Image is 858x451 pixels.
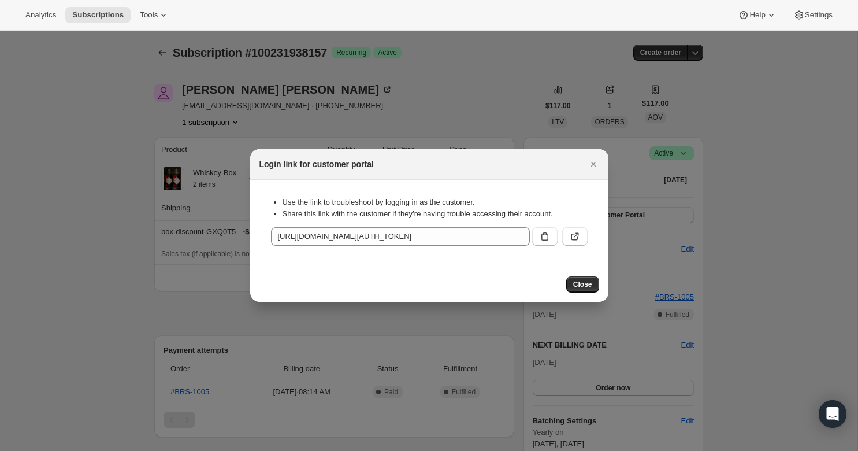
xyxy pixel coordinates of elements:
li: Use the link to troubleshoot by logging in as the customer. [283,197,588,208]
button: Close [566,276,599,293]
span: Analytics [25,10,56,20]
button: Analytics [18,7,63,23]
span: Tools [140,10,158,20]
button: Tools [133,7,176,23]
button: Settings [786,7,840,23]
span: Help [749,10,765,20]
span: Settings [805,10,833,20]
button: Subscriptions [65,7,131,23]
span: Close [573,280,592,289]
div: Open Intercom Messenger [819,400,846,428]
li: Share this link with the customer if they’re having trouble accessing their account. [283,208,588,220]
button: Help [731,7,783,23]
h2: Login link for customer portal [259,158,374,170]
button: Close [585,156,601,172]
span: Subscriptions [72,10,124,20]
